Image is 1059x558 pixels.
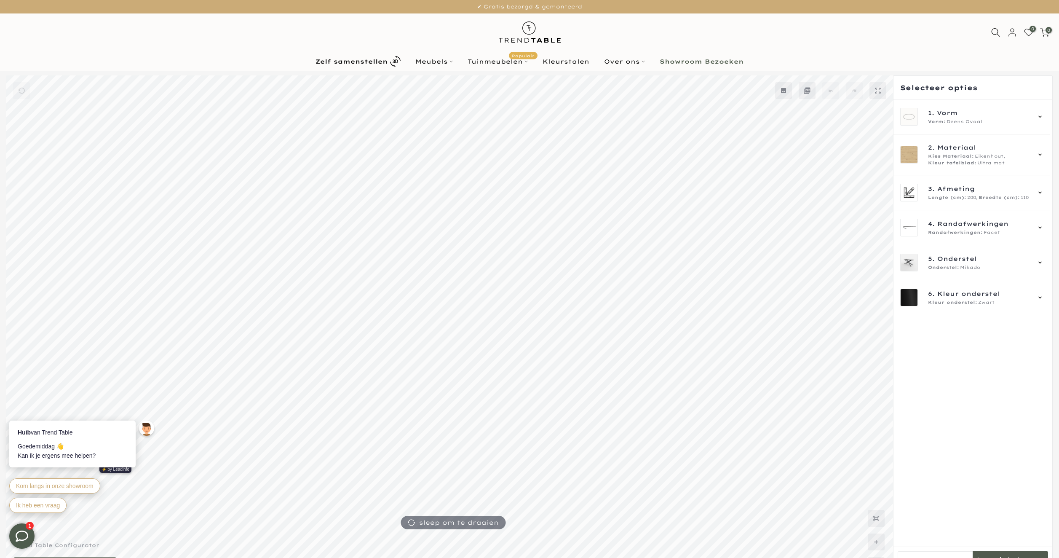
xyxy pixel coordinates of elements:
img: trend-table [493,13,567,51]
span: 0 [1046,27,1052,33]
a: TuinmeubelenPopulair [460,56,535,67]
a: 0 [1024,28,1033,37]
a: Kleurstalen [535,56,597,67]
a: Zelf samenstellen [308,54,408,69]
iframe: toggle-frame [1,515,43,557]
p: ✔ Gratis bezorgd & gemonteerd [11,2,1048,11]
a: 0 [1040,28,1049,37]
a: Over ons [597,56,653,67]
b: Zelf samenstellen [316,59,388,64]
span: Populair [509,52,538,59]
a: Showroom Bezoeken [653,56,751,67]
span: 0 [1030,26,1036,32]
a: Meubels [408,56,460,67]
iframe: bot-iframe [1,378,165,523]
b: Showroom Bezoeken [660,59,743,64]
